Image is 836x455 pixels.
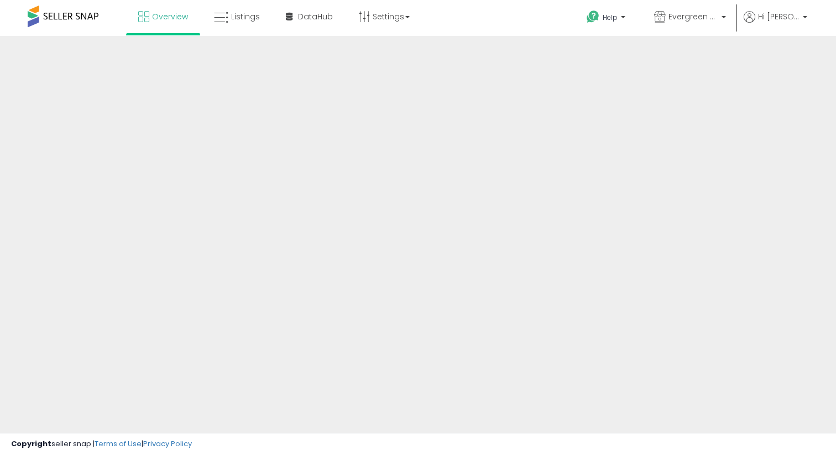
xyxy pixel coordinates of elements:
a: Terms of Use [95,438,142,449]
i: Get Help [586,10,600,24]
a: Privacy Policy [143,438,192,449]
div: seller snap | | [11,439,192,449]
span: Help [603,13,618,22]
strong: Copyright [11,438,51,449]
span: Listings [231,11,260,22]
span: Hi [PERSON_NAME] [758,11,800,22]
span: Overview [152,11,188,22]
span: Evergreen Titans [668,11,718,22]
span: DataHub [298,11,333,22]
a: Hi [PERSON_NAME] [744,11,807,36]
a: Help [578,2,636,36]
